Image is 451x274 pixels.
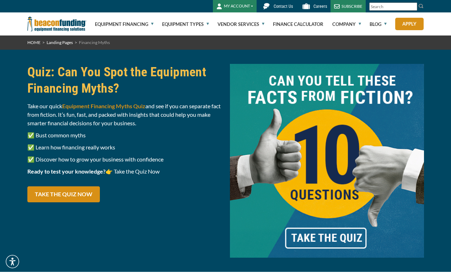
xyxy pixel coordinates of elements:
[27,40,41,45] a: HOME
[27,102,221,127] p: Take our quick and see if you can separate fact from fiction. It’s fun, fast, and packed with ins...
[27,168,106,175] strong: Ready to test your knowledge?
[27,143,221,152] p: ✅ Learn how financing really works
[369,2,417,11] input: Search
[62,103,145,109] strong: Equipment Financing Myths Quiz
[230,157,424,163] a: Can you tall these facts from fiction take the quiz
[47,40,73,45] a: Landing Pages
[162,13,209,35] a: Equipment Types
[27,155,221,164] p: ✅ Discover how to grow your business with confidence
[273,13,323,35] a: Finance Calculator
[27,64,221,97] h2: Quiz: Can You Spot the Equipment Financing Myths?
[313,4,327,9] span: Careers
[410,4,415,10] a: Clear search text
[230,64,424,258] img: Can you tall these facts from fiction take the quiz
[79,40,110,45] span: Financing Myths
[27,12,86,35] img: Beacon Funding Corporation logo
[27,131,221,139] p: ✅ Bust common myths
[218,13,264,35] a: Vendor Services
[27,186,100,202] a: Take the Quiz Now
[418,3,424,9] img: Search
[274,4,293,9] span: Contact Us
[27,167,221,176] p: 👉 Take the Quiz Now
[395,18,424,30] a: Apply
[370,13,387,35] a: Blog
[95,13,154,35] a: Equipment Financing
[332,13,361,35] a: Company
